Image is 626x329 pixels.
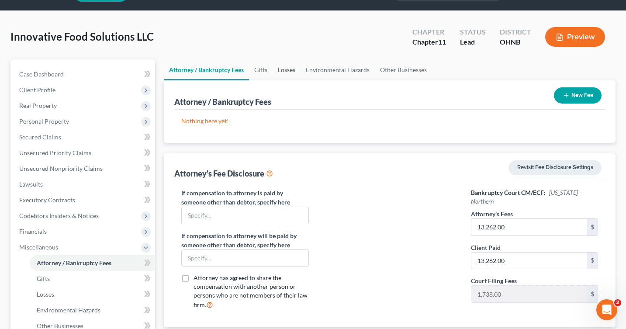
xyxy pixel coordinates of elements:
[37,275,50,282] span: Gifts
[471,286,587,302] input: 0.00
[19,70,64,78] span: Case Dashboard
[19,118,69,125] span: Personal Property
[182,250,308,267] input: Specify...
[30,271,155,287] a: Gifts
[587,286,598,302] div: $
[471,243,501,252] label: Client Paid
[249,59,273,80] a: Gifts
[12,145,155,161] a: Unsecured Priority Claims
[181,188,308,207] label: If compensation to attorney is paid by someone other than debtor, specify here
[545,27,605,47] button: Preview
[174,168,273,179] div: Attorney's Fee Disclosure
[37,291,54,298] span: Losses
[19,180,43,188] span: Lawsuits
[182,207,308,224] input: Specify...
[460,37,486,47] div: Lead
[181,231,308,249] label: If compensation to attorney will be paid by someone other than debtor, specify here
[19,196,75,204] span: Executory Contracts
[19,243,58,251] span: Miscellaneous
[500,37,531,47] div: OHNB
[12,161,155,177] a: Unsecured Nonpriority Claims
[438,38,446,46] span: 11
[273,59,301,80] a: Losses
[19,149,91,156] span: Unsecured Priority Claims
[375,59,432,80] a: Other Businesses
[164,59,249,80] a: Attorney / Bankruptcy Fees
[554,87,602,104] button: New Fee
[301,59,375,80] a: Environmental Hazards
[471,189,581,205] span: [US_STATE] - Northern
[181,117,598,125] p: Nothing here yet!
[471,188,598,206] h6: Bankruptcy Court CM/ECF:
[471,209,513,218] label: Attorney's Fees
[174,97,271,107] div: Attorney / Bankruptcy Fees
[12,177,155,192] a: Lawsuits
[19,212,99,219] span: Codebtors Insiders & Notices
[471,253,587,269] input: 0.00
[19,228,47,235] span: Financials
[37,259,111,267] span: Attorney / Bankruptcy Fees
[19,86,55,94] span: Client Profile
[587,219,598,235] div: $
[500,27,531,37] div: District
[30,255,155,271] a: Attorney / Bankruptcy Fees
[12,129,155,145] a: Secured Claims
[37,306,100,314] span: Environmental Hazards
[587,253,598,269] div: $
[12,192,155,208] a: Executory Contracts
[508,160,602,175] a: Revisit Fee Disclosure Settings
[12,66,155,82] a: Case Dashboard
[471,276,517,285] label: Court Filing Fees
[30,302,155,318] a: Environmental Hazards
[194,274,308,308] span: Attorney has agreed to share the compensation with another person or persons who are not members ...
[471,219,587,235] input: 0.00
[596,299,617,320] iframe: Intercom live chat
[30,287,155,302] a: Losses
[412,37,446,47] div: Chapter
[412,27,446,37] div: Chapter
[10,30,154,43] span: Innovative Food Solutions LLC
[614,299,621,306] span: 2
[19,133,61,141] span: Secured Claims
[460,27,486,37] div: Status
[19,165,103,172] span: Unsecured Nonpriority Claims
[19,102,57,109] span: Real Property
